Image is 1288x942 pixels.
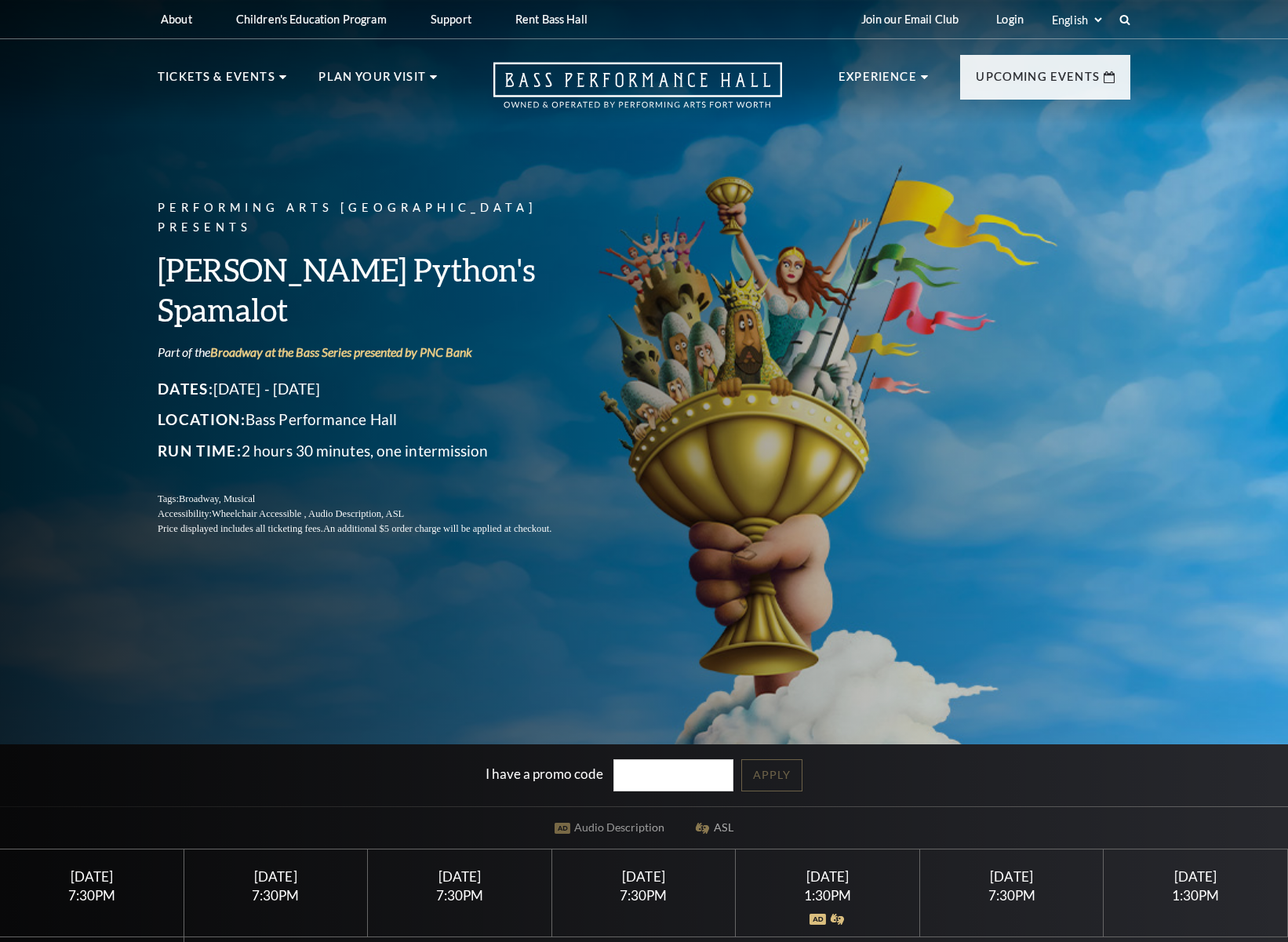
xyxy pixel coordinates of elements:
[158,380,213,398] span: Dates:
[570,868,716,885] div: [DATE]
[158,344,589,361] p: Part of the
[210,344,472,359] a: Broadway at the Bass Series presented by PNC Bank
[158,198,589,238] p: Performing Arts [GEOGRAPHIC_DATA] Presents
[19,889,165,902] div: 7:30PM
[755,868,901,885] div: [DATE]
[158,438,589,464] p: 2 hours 30 minutes, one intermission
[755,889,901,902] div: 1:30PM
[19,868,165,885] div: [DATE]
[976,67,1100,96] p: Upcoming Events
[158,492,589,507] p: Tags:
[158,522,589,536] p: Price displayed includes all ticketing fees.
[158,407,589,432] p: Bass Performance Hall
[810,914,826,925] img: icon_ad.svg
[158,376,589,402] p: [DATE] - [DATE]
[202,889,348,902] div: 7:30PM
[1122,889,1268,902] div: 1:30PM
[431,13,471,26] p: Support
[1122,868,1268,885] div: [DATE]
[158,410,246,428] span: Location:
[158,442,242,460] span: Run Time:
[1049,13,1104,27] select: Select:
[939,868,1085,885] div: [DATE]
[387,868,533,885] div: [DATE]
[570,889,716,902] div: 7:30PM
[158,67,275,96] p: Tickets & Events
[179,493,255,504] span: Broadway, Musical
[161,13,192,26] p: About
[202,868,348,885] div: [DATE]
[236,13,387,26] p: Children's Education Program
[158,249,589,329] h3: [PERSON_NAME] Python's Spamalot
[486,766,603,782] label: I have a promo code
[829,914,846,925] img: icon_asla.svg
[323,523,551,534] span: An additional $5 order charge will be applied at checkout.
[515,13,588,26] p: Rent Bass Hall
[387,889,533,902] div: 7:30PM
[212,508,404,519] span: Wheelchair Accessible , Audio Description, ASL
[318,67,426,96] p: Plan Your Visit
[939,889,1085,902] div: 7:30PM
[839,67,917,96] p: Experience
[158,507,589,522] p: Accessibility:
